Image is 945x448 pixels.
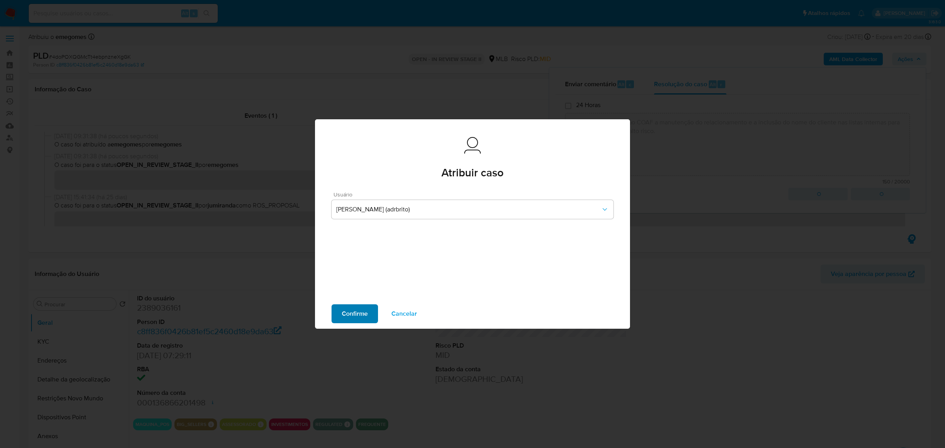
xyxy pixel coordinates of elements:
button: Confirme [332,304,378,323]
span: Confirme [342,305,368,322]
span: Usuário [334,192,615,197]
button: [PERSON_NAME] (adrbrito) [332,200,613,219]
span: [PERSON_NAME] (adrbrito) [336,205,601,213]
span: Cancelar [391,305,417,322]
span: Atribuir caso [441,167,504,178]
button: Cancelar [381,304,427,323]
